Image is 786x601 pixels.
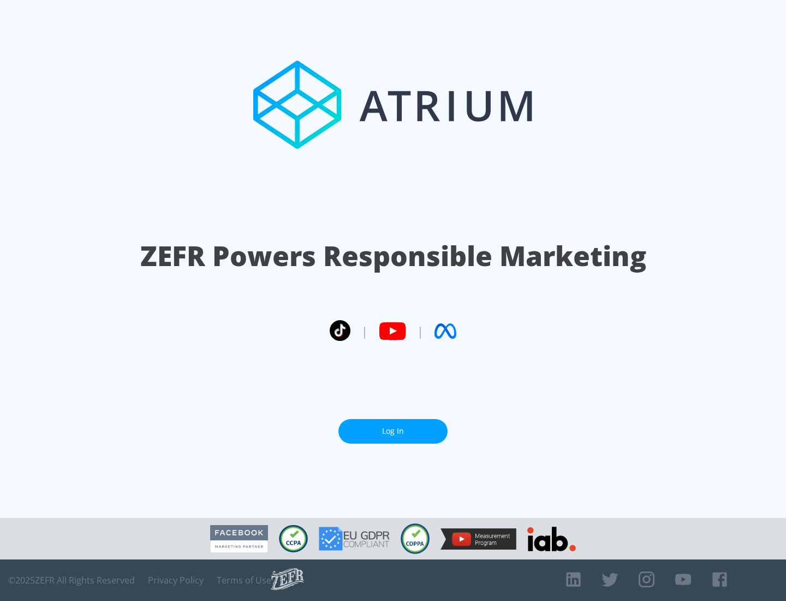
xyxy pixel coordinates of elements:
span: | [361,323,368,339]
img: Facebook Marketing Partner [210,525,268,553]
img: CCPA Compliant [279,525,308,552]
h1: ZEFR Powers Responsible Marketing [140,237,646,275]
img: IAB [527,527,576,551]
span: © 2025 ZEFR All Rights Reserved [8,575,135,586]
a: Terms of Use [217,575,271,586]
a: Privacy Policy [148,575,204,586]
img: COPPA Compliant [401,523,430,554]
a: Log In [338,419,448,444]
img: YouTube Measurement Program [440,528,516,550]
span: | [417,323,424,339]
img: GDPR Compliant [319,527,390,551]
